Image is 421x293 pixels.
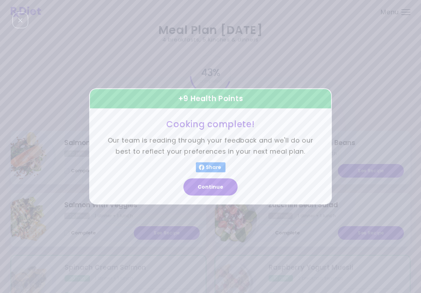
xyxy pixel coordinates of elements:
[89,88,332,109] div: + 9 Health Points
[107,119,314,130] h3: Cooking complete!
[204,165,223,170] span: Share
[183,179,238,196] button: Continue
[12,13,28,28] div: Close
[196,163,225,173] button: Share
[107,135,314,157] p: Our team is reading through your feedback and we'll do our best to reflect your preferences in yo...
